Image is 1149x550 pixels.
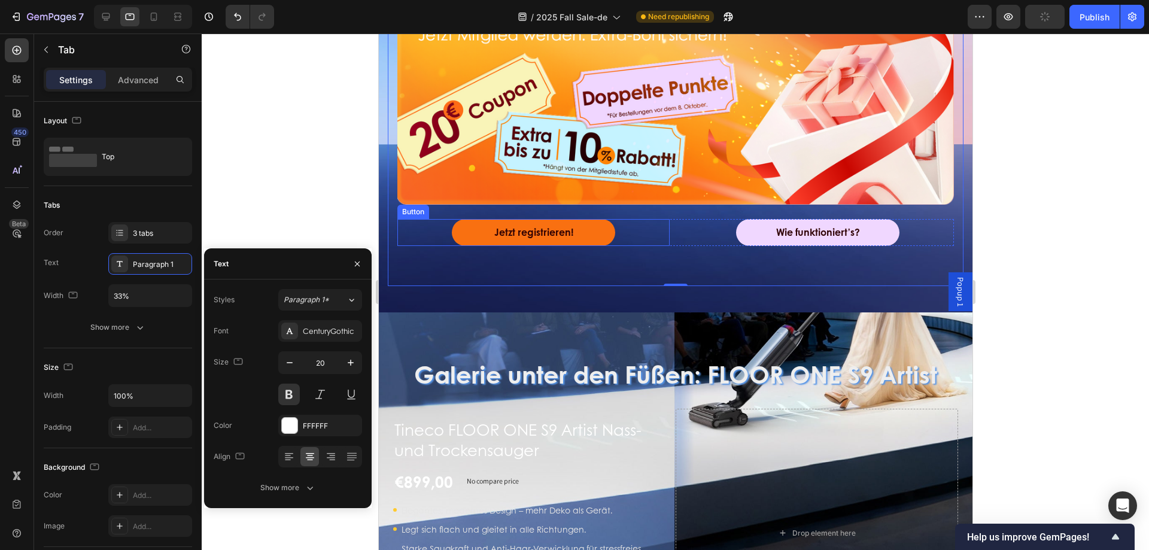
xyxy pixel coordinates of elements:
a: Jetzt registrieren! [73,186,236,212]
p: 7 [78,10,84,24]
div: Size [44,360,75,376]
div: Color [44,490,62,500]
div: Beta [9,219,29,229]
div: 3 tabs [133,228,189,239]
div: Text [44,257,59,268]
span: Popup 1 [576,244,588,273]
div: Publish [1080,11,1110,23]
p: Settings [59,74,93,86]
button: Paragraph 1* [278,289,362,311]
div: Add... [133,423,189,433]
div: Width [44,390,63,401]
p: Jetzt registrieren! [115,190,194,208]
button: Show more [44,317,192,338]
span: Need republishing [648,11,709,22]
div: Button [21,173,48,184]
div: Padding [44,422,71,433]
div: Top [102,143,175,171]
span: / [531,11,534,23]
button: Show survey - Help us improve GemPages! [967,530,1123,544]
input: Auto [109,385,191,406]
p: Tab [58,42,160,57]
div: Background [44,460,102,476]
div: Order [44,227,63,238]
a: Wie funktioniert’s? [357,186,521,212]
div: Paragraph 1 [133,259,189,270]
div: Undo/Redo [226,5,274,29]
p: No compare price [88,444,140,451]
div: Add... [133,521,189,532]
p: Wie funktioniert’s? [397,190,481,208]
input: Auto [109,285,191,306]
div: Width [44,288,80,304]
p: Elegantes, modernes Design – mehr Deko als Gerät. [23,470,296,483]
div: Add... [133,490,189,501]
span: Help us improve GemPages! [967,531,1108,543]
div: Color [214,420,232,431]
div: €899,00 [14,437,75,458]
div: Tabs [44,200,60,211]
div: Image [44,521,65,531]
div: Styles [214,294,235,305]
div: Font [214,326,229,336]
h2: Galerie unter den Füßen: FLOOR ONE S9 Artist [14,324,579,357]
iframe: To enrich screen reader interactions, please activate Accessibility in Grammarly extension settings [379,34,972,550]
button: Show more [214,477,362,499]
div: CenturyGothic [303,326,359,337]
div: Show more [260,482,316,494]
div: Text [214,259,229,269]
button: Publish [1069,5,1120,29]
p: Legt sich flach und gleitet in alle Richtungen. [23,490,296,502]
div: Drop element here [414,495,477,505]
h1: Tineco FLOOR ONE S9 Artist Nass- und Trockensauger [14,385,297,428]
div: Size [214,354,245,370]
div: Layout [44,113,84,129]
div: Show more [90,321,146,333]
div: 450 [11,127,29,137]
span: 2025 Fall Sale-de [536,11,607,23]
p: Advanced [118,74,159,86]
div: FFFFFF [303,421,359,432]
div: Align [214,449,247,465]
p: Starke Saugkraft und Anti-Haar-Verwicklung für stressfreies Reinigen. [23,509,296,534]
span: Paragraph 1* [284,294,329,305]
button: 7 [5,5,89,29]
div: Open Intercom Messenger [1108,491,1137,520]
